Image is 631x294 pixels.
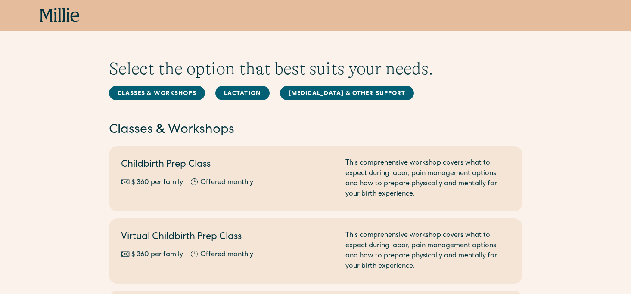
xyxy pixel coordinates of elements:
[200,250,253,260] div: Offered monthly
[131,178,183,188] div: $ 360 per family
[109,218,522,284] a: Virtual Childbirth Prep Class$ 360 per familyOffered monthlyThis comprehensive workshop covers wh...
[109,146,522,211] a: Childbirth Prep Class$ 360 per familyOffered monthlyThis comprehensive workshop covers what to ex...
[200,178,253,188] div: Offered monthly
[109,86,205,100] a: Classes & Workshops
[131,250,183,260] div: $ 360 per family
[109,121,522,139] h2: Classes & Workshops
[121,230,335,245] h2: Virtual Childbirth Prep Class
[215,86,270,100] a: Lactation
[345,158,510,199] div: This comprehensive workshop covers what to expect during labor, pain management options, and how ...
[280,86,414,100] a: [MEDICAL_DATA] & Other Support
[345,230,510,272] div: This comprehensive workshop covers what to expect during labor, pain management options, and how ...
[121,158,335,172] h2: Childbirth Prep Class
